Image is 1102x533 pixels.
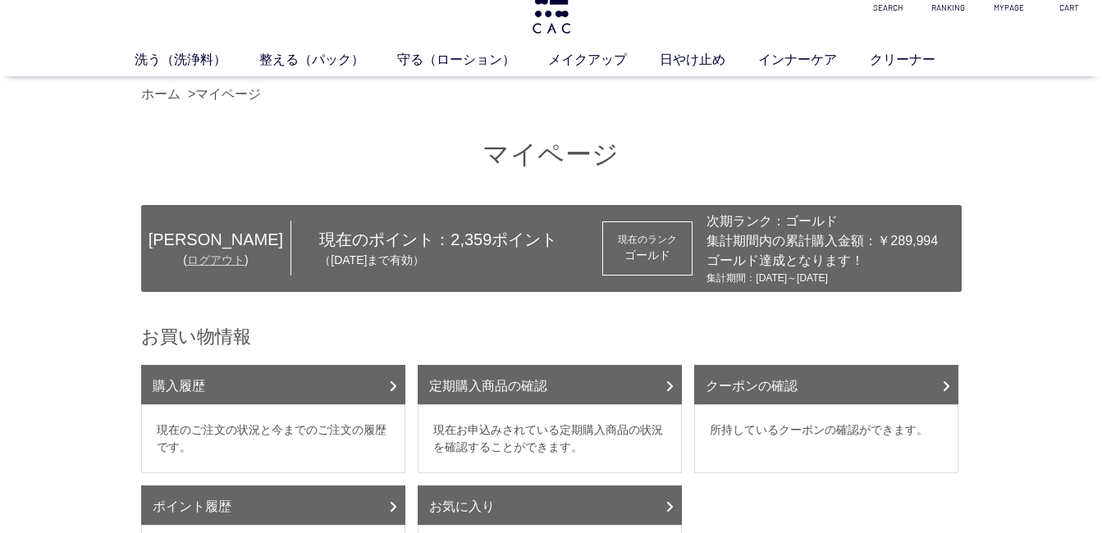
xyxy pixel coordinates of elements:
[660,50,758,70] a: 日やけ止め
[141,227,291,252] div: [PERSON_NAME]
[141,137,962,172] h1: マイページ
[418,485,682,525] a: お気に入り
[694,365,958,404] a: クーポンの確認
[135,50,259,70] a: 洗う（洗浄料）
[758,50,870,70] a: インナーケア
[141,404,405,473] dd: 現在のご注文の状況と今までのご注文の履歴です。
[259,50,397,70] a: 整える（パック）
[618,247,677,264] div: ゴールド
[141,252,291,269] div: ( )
[706,271,938,285] div: 集計期間：[DATE]～[DATE]
[706,231,938,251] div: 集計期間内の累計購入金額：￥289,994
[929,2,967,14] p: RANKING
[868,2,907,14] p: SEARCH
[291,227,588,269] div: 現在のポイント： ポイント
[141,87,181,101] a: ホーム
[694,404,958,473] dd: 所持しているクーポンの確認ができます。
[141,365,405,404] a: 購入履歴
[188,84,265,104] li: >
[187,253,245,266] a: ログアウト
[706,212,938,231] div: 次期ランク：ゴールド
[870,50,968,70] a: クリーナー
[141,485,405,525] a: ポイント履歴
[195,87,261,101] a: マイページ
[418,404,682,473] dd: 現在お申込みされている定期購入商品の状況を確認することができます。
[418,365,682,404] a: 定期購入商品の確認
[990,2,1028,14] p: MYPAGE
[141,325,962,348] h2: お買い物情報
[397,50,548,70] a: 守る（ローション）
[548,50,660,70] a: メイクアップ
[618,232,677,247] dt: 現在のランク
[319,252,588,269] p: （[DATE]まで有効）
[450,230,492,248] span: 2,359
[706,251,938,271] div: ゴールド達成となります！
[1050,2,1089,14] p: CART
